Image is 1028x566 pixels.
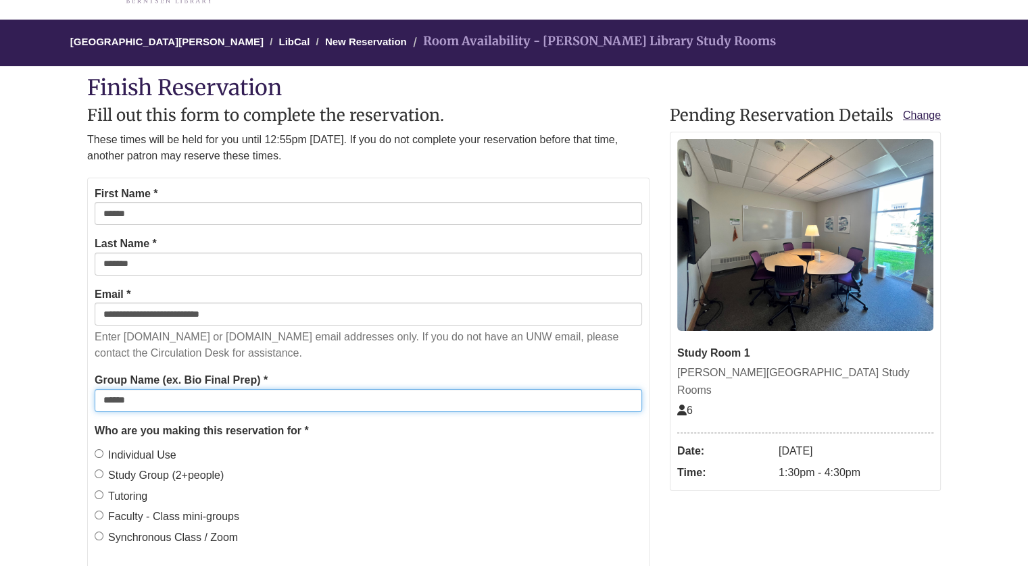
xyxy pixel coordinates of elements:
[87,20,941,66] nav: Breadcrumb
[779,440,933,462] dd: [DATE]
[677,139,933,331] img: Study Room 1
[95,532,103,540] input: Synchronous Class / Zoom
[677,344,933,362] div: Study Room 1
[677,364,933,398] div: [PERSON_NAME][GEOGRAPHIC_DATA] Study Rooms
[95,449,103,458] input: Individual Use
[87,76,941,100] h1: Finish Reservation
[903,107,941,124] a: Change
[325,36,407,47] a: New Reservation
[677,405,693,416] span: The capacity of this space
[95,490,103,499] input: Tutoring
[95,235,157,253] label: Last Name *
[95,469,103,478] input: Study Group (2+people)
[95,329,642,361] p: Enter [DOMAIN_NAME] or [DOMAIN_NAME] email addresses only. If you do not have an UNW email, pleas...
[95,529,238,546] label: Synchronous Class / Zoom
[95,511,103,519] input: Faculty - Class mini-groups
[677,462,772,484] dt: Time:
[95,422,642,440] legend: Who are you making this reservation for *
[95,286,130,303] label: Email *
[87,132,650,164] p: These times will be held for you until 12:55pm [DATE]. If you do not complete your reservation be...
[95,467,224,484] label: Study Group (2+people)
[95,185,157,203] label: First Name *
[95,446,176,464] label: Individual Use
[779,462,933,484] dd: 1:30pm - 4:30pm
[95,508,239,525] label: Faculty - Class mini-groups
[95,488,147,505] label: Tutoring
[87,107,650,124] h2: Fill out this form to complete the reservation.
[70,36,264,47] a: [GEOGRAPHIC_DATA][PERSON_NAME]
[410,32,776,51] li: Room Availability - [PERSON_NAME] Library Study Rooms
[670,107,941,124] h2: Pending Reservation Details
[95,371,268,389] label: Group Name (ex. Bio Final Prep) *
[677,440,772,462] dt: Date:
[278,36,310,47] a: LibCal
